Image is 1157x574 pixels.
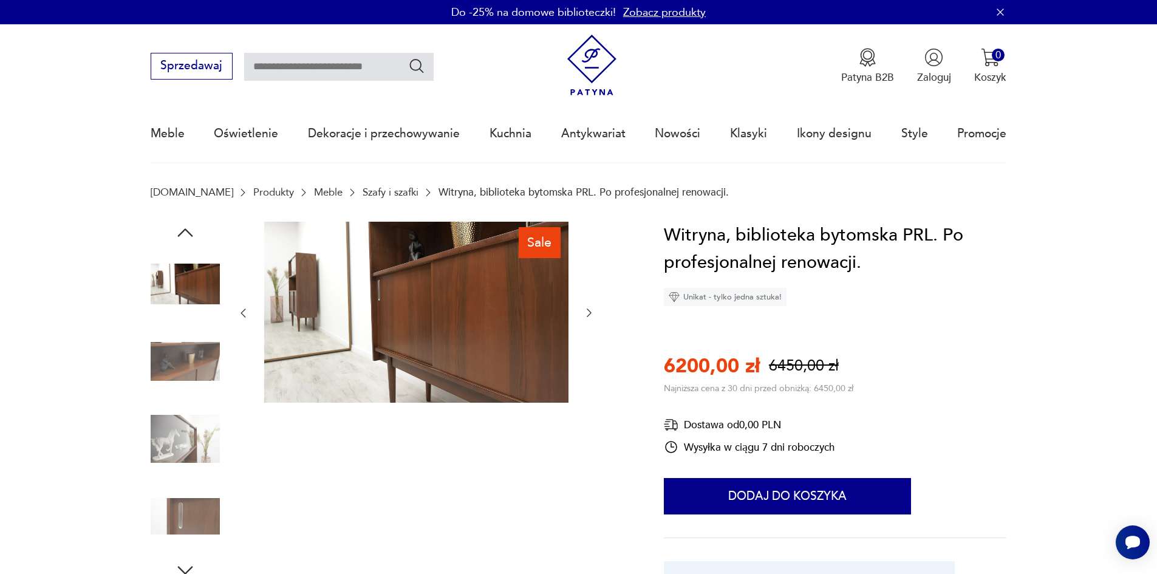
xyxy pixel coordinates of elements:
a: Promocje [957,106,1006,162]
div: Wysyłka w ciągu 7 dni roboczych [664,440,834,454]
img: Zdjęcie produktu Witryna, biblioteka bytomska PRL. Po profesjonalnej renowacji. [151,405,220,474]
a: Dekoracje i przechowywanie [308,106,460,162]
a: Produkty [253,186,294,198]
button: Dodaj do koszyka [664,478,911,514]
p: Najniższa cena z 30 dni przed obniżką: 6450,00 zł [664,383,853,394]
a: Antykwariat [561,106,626,162]
div: 0 [992,49,1005,61]
a: Ikona medaluPatyna B2B [841,48,894,84]
img: Zdjęcie produktu Witryna, biblioteka bytomska PRL. Po profesjonalnej renowacji. [151,327,220,396]
p: Patyna B2B [841,70,894,84]
img: Zdjęcie produktu Witryna, biblioteka bytomska PRL. Po profesjonalnej renowacji. [151,250,220,319]
p: Witryna, biblioteka bytomska PRL. Po profesjonalnej renowacji. [439,186,729,198]
div: Sale [519,227,561,258]
img: Patyna - sklep z meblami i dekoracjami vintage [561,35,623,96]
a: Ikony designu [797,106,872,162]
button: Zaloguj [917,48,951,84]
img: Ikona dostawy [664,417,678,432]
img: Ikona koszyka [981,48,1000,67]
p: Koszyk [974,70,1006,84]
img: Ikona medalu [858,48,877,67]
img: Zdjęcie produktu Witryna, biblioteka bytomska PRL. Po profesjonalnej renowacji. [264,222,568,403]
button: Szukaj [408,57,426,75]
a: Szafy i szafki [363,186,418,198]
a: Meble [314,186,343,198]
img: Zdjęcie produktu Witryna, biblioteka bytomska PRL. Po profesjonalnej renowacji. [151,482,220,551]
p: Zaloguj [917,70,951,84]
p: Do -25% na domowe biblioteczki! [451,5,616,20]
iframe: Smartsupp widget button [1116,525,1150,559]
a: Klasyki [730,106,767,162]
a: Style [901,106,928,162]
div: Unikat - tylko jedna sztuka! [664,288,787,306]
h1: Witryna, biblioteka bytomska PRL. Po profesjonalnej renowacji. [664,222,1006,277]
a: Zobacz produkty [623,5,706,20]
button: Sprzedawaj [151,53,233,80]
p: 6200,00 zł [664,353,760,380]
div: Dostawa od 0,00 PLN [664,417,834,432]
img: Ikona diamentu [669,292,680,302]
a: Kuchnia [490,106,531,162]
p: 6450,00 zł [769,355,839,377]
button: Patyna B2B [841,48,894,84]
a: Oświetlenie [214,106,278,162]
a: [DOMAIN_NAME] [151,186,233,198]
a: Meble [151,106,185,162]
a: Sprzedawaj [151,62,233,72]
img: Ikonka użytkownika [924,48,943,67]
a: Nowości [655,106,700,162]
button: 0Koszyk [974,48,1006,84]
